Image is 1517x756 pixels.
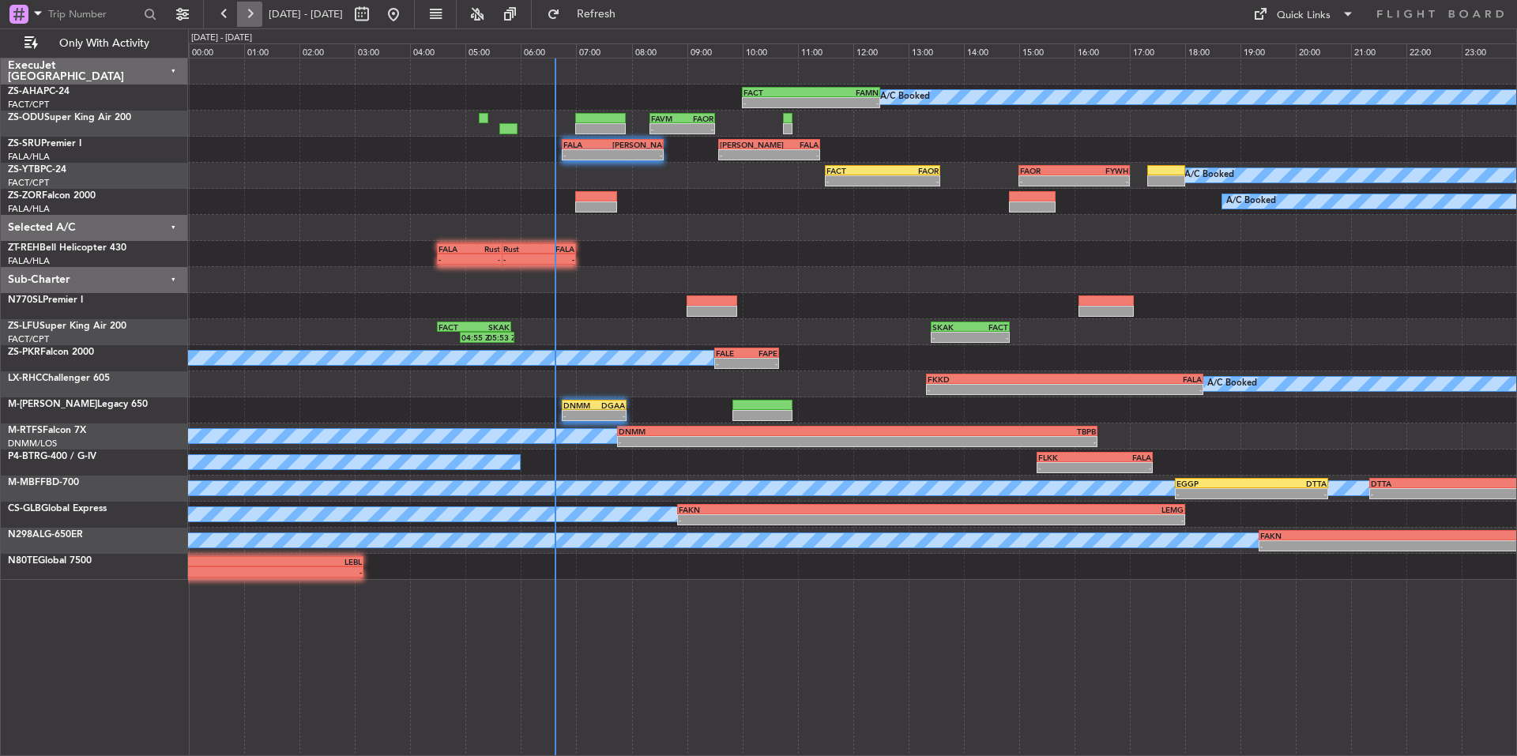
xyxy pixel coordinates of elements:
[563,9,630,20] span: Refresh
[1185,43,1240,58] div: 18:00
[1065,385,1202,394] div: -
[1207,372,1257,396] div: A/C Booked
[632,43,687,58] div: 08:00
[651,114,683,123] div: FAVM
[1176,479,1252,488] div: EGGP
[1240,43,1296,58] div: 19:00
[8,295,83,305] a: N770SLPremier I
[191,32,252,45] div: [DATE] - [DATE]
[439,254,469,264] div: -
[8,243,40,253] span: ZT-REH
[96,567,362,577] div: -
[932,333,970,342] div: -
[461,333,487,342] div: 04:55 Z
[8,87,70,96] a: ZS-AHAPC-24
[1406,43,1462,58] div: 22:00
[8,348,94,357] a: ZS-PKRFalcon 2000
[1095,463,1151,472] div: -
[439,244,469,254] div: FALA
[683,114,714,123] div: FAOR
[1020,166,1074,175] div: FAOR
[1351,43,1406,58] div: 21:00
[857,427,1096,436] div: TBPB
[612,140,661,149] div: [PERSON_NAME]
[716,348,747,358] div: FALE
[826,176,883,186] div: -
[8,374,110,383] a: LX-RHCChallenger 605
[1065,374,1202,384] div: FALA
[8,139,81,149] a: ZS-SRUPremier I
[465,43,521,58] div: 05:00
[970,333,1008,342] div: -
[932,322,970,332] div: SKAK
[8,203,50,215] a: FALA/HLA
[8,478,79,487] a: M-MBFFBD-700
[563,411,594,420] div: -
[503,254,539,264] div: -
[883,166,939,175] div: FAOR
[619,437,857,446] div: -
[720,150,769,160] div: -
[770,150,819,160] div: -
[1176,489,1252,498] div: -
[1038,463,1094,472] div: -
[928,374,1064,384] div: FKKD
[1184,164,1234,187] div: A/C Booked
[8,243,126,253] a: ZT-REHBell Helicopter 430
[747,348,777,358] div: FAPE
[96,557,362,566] div: LEBL
[469,254,500,264] div: -
[811,88,879,97] div: FAMN
[743,43,798,58] div: 10:00
[8,191,96,201] a: ZS-ZORFalcon 2000
[1095,453,1151,462] div: FALA
[747,359,777,368] div: -
[770,140,819,149] div: FALA
[8,165,40,175] span: ZS-YTB
[563,150,612,160] div: -
[563,140,612,149] div: FALA
[410,43,465,58] div: 04:00
[474,322,510,332] div: SKAK
[8,87,43,96] span: ZS-AHA
[716,359,747,368] div: -
[48,2,139,26] input: Trip Number
[8,322,126,331] a: ZS-LFUSuper King Air 200
[8,322,40,331] span: ZS-LFU
[439,322,474,332] div: FACT
[540,2,634,27] button: Refresh
[1252,489,1327,498] div: -
[594,401,625,410] div: DGAA
[8,165,66,175] a: ZS-YTBPC-24
[8,530,83,540] a: N298ALG-650ER
[826,166,883,175] div: FACT
[853,43,909,58] div: 12:00
[743,98,811,107] div: -
[909,43,964,58] div: 13:00
[687,43,743,58] div: 09:00
[8,191,42,201] span: ZS-ZOR
[651,124,683,134] div: -
[964,43,1019,58] div: 14:00
[1226,190,1276,213] div: A/C Booked
[8,400,97,409] span: M-[PERSON_NAME]
[8,478,46,487] span: M-MBFF
[1296,43,1351,58] div: 20:00
[17,31,171,56] button: Only With Activity
[355,43,410,58] div: 03:00
[8,426,43,435] span: M-RTFS
[880,85,930,109] div: A/C Booked
[503,244,539,254] div: Rust
[8,438,57,449] a: DNMM/LOS
[521,43,576,58] div: 06:00
[928,385,1064,394] div: -
[1075,43,1130,58] div: 16:00
[1252,479,1327,488] div: DTTA
[8,504,107,513] a: CS-GLBGlobal Express
[612,150,661,160] div: -
[1020,176,1074,186] div: -
[720,140,769,149] div: [PERSON_NAME]
[8,113,44,122] span: ZS-ODU
[8,400,148,409] a: M-[PERSON_NAME]Legacy 650
[539,244,574,254] div: FALA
